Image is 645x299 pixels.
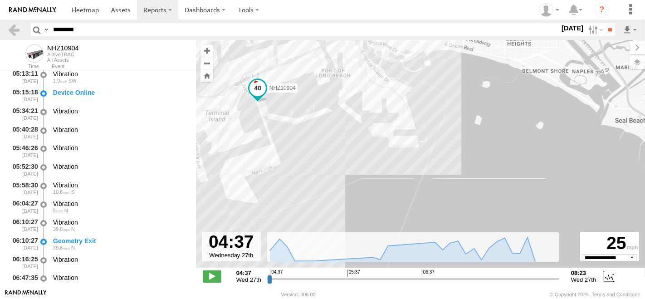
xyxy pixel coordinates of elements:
div: 05:52:30 [DATE] [7,161,39,178]
span: 49.1 [53,282,70,288]
div: 06:16:25 [DATE] [7,254,39,271]
div: Vibration [53,200,187,208]
span: 39.8 [53,245,70,250]
label: Search Filter Options [585,23,605,36]
span: Wed 27th Aug 2025 [571,276,596,283]
div: 05:58:30 [DATE] [7,180,39,196]
div: Device Online [53,88,187,97]
span: 05:37 [347,270,360,277]
div: Zulema McIntosch [536,3,562,17]
span: 10.6 [53,189,70,195]
span: Heading: 341 [71,226,75,232]
span: NHZ10904 [269,85,296,91]
span: 04:37 [270,270,283,277]
span: Heading: 225 [68,78,77,83]
label: Play/Stop [203,270,221,282]
div: Vibration [53,126,187,134]
div: 06:10:27 [DATE] [7,235,39,252]
label: Export results as... [622,23,638,36]
div: Event [52,64,196,69]
div: 05:34:21 [DATE] [7,106,39,123]
div: Time [7,64,39,69]
a: Back to previous Page [7,23,20,36]
strong: 04:37 [236,270,261,276]
div: Geometry Exit [53,237,187,245]
div: 06:10:27 [DATE] [7,217,39,234]
div: 25 [581,233,638,254]
div: NHZ10904 - View Asset History [47,44,79,52]
div: © Copyright 2025 - [550,292,640,297]
span: Heading: 341 [71,245,75,250]
div: 05:13:11 [DATE] [7,69,39,85]
a: Terms and Conditions [592,292,640,297]
div: 06:47:35 [DATE] [7,273,39,289]
a: Visit our Website [5,290,47,299]
span: Wed 27th Aug 2025 [236,276,261,283]
div: Vibration [53,255,187,264]
div: 06:04:27 [DATE] [7,198,39,215]
div: Vibration [53,274,187,282]
div: Vibration [53,70,187,78]
div: All Assets [47,57,79,63]
span: 5 [53,208,63,213]
div: ActiveTRAC [47,52,79,57]
div: Vibration [53,181,187,189]
span: 1.9 [53,78,67,83]
div: Version: 306.00 [281,292,316,297]
button: Zoom out [200,57,213,69]
img: rand-logo.svg [9,7,56,13]
i: ? [595,3,609,17]
div: 05:46:26 [DATE] [7,143,39,160]
div: Vibration [53,218,187,226]
label: [DATE] [560,23,585,33]
div: Vibration [53,162,187,171]
span: Heading: 11 [64,208,68,213]
span: Heading: 67 [71,282,78,288]
div: Vibration [53,144,187,152]
div: 05:15:18 [DATE] [7,87,39,104]
button: Zoom in [200,44,213,57]
strong: 08:23 [571,270,596,276]
div: Vibration [53,107,187,115]
label: Search Query [43,23,50,36]
button: Zoom Home [200,69,213,82]
div: 05:40:28 [DATE] [7,124,39,141]
span: 06:37 [422,270,435,277]
span: 39.8 [53,226,70,232]
span: Heading: 161 [71,189,74,195]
